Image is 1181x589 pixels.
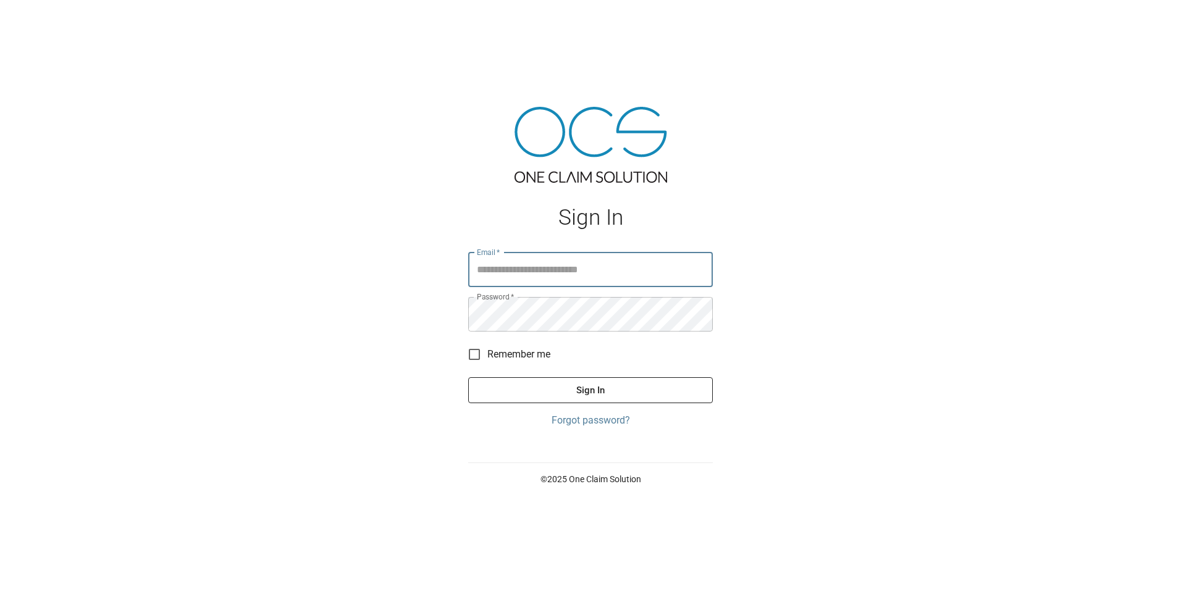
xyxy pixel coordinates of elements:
p: © 2025 One Claim Solution [468,473,713,485]
a: Forgot password? [468,413,713,428]
label: Email [477,247,500,257]
img: ocs-logo-white-transparent.png [15,7,64,32]
img: ocs-logo-tra.png [515,107,667,183]
span: Remember me [487,347,550,362]
label: Password [477,291,514,302]
h1: Sign In [468,205,713,230]
button: Sign In [468,377,713,403]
